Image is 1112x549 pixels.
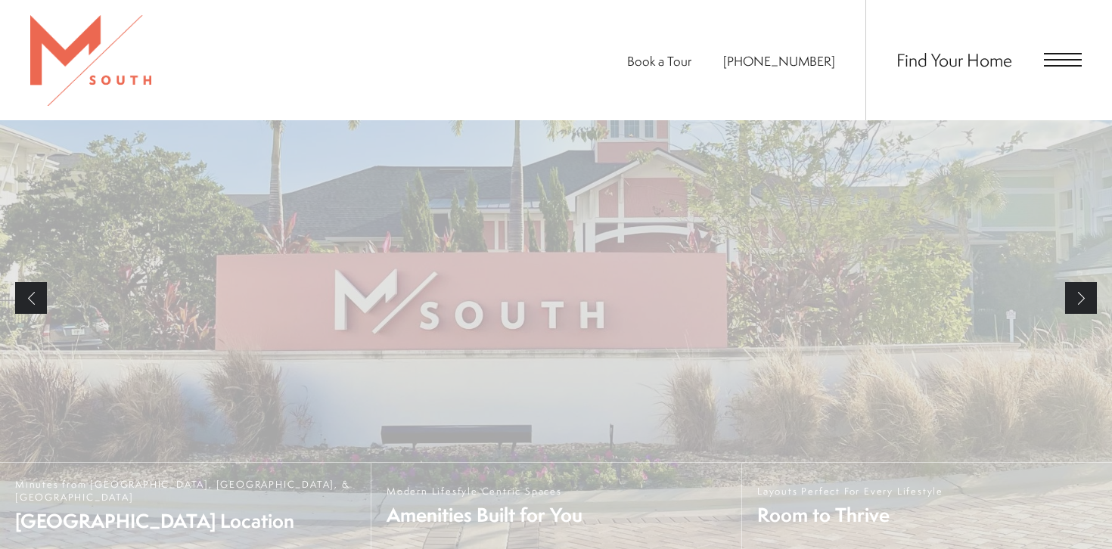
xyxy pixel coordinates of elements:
[15,478,356,504] span: Minutes from [GEOGRAPHIC_DATA], [GEOGRAPHIC_DATA], & [GEOGRAPHIC_DATA]
[757,501,943,528] span: Room to Thrive
[627,52,691,70] a: Book a Tour
[1065,282,1097,314] a: Next
[757,485,943,498] span: Layouts Perfect For Every Lifestyle
[30,15,151,106] img: MSouth
[723,52,835,70] a: Call Us at 813-570-8014
[387,485,582,498] span: Modern Lifestyle Centric Spaces
[1044,53,1082,67] button: Open Menu
[387,501,582,528] span: Amenities Built for You
[741,463,1112,549] a: Layouts Perfect For Every Lifestyle
[723,52,835,70] span: [PHONE_NUMBER]
[371,463,741,549] a: Modern Lifestyle Centric Spaces
[896,48,1012,72] a: Find Your Home
[15,282,47,314] a: Previous
[15,507,356,534] span: [GEOGRAPHIC_DATA] Location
